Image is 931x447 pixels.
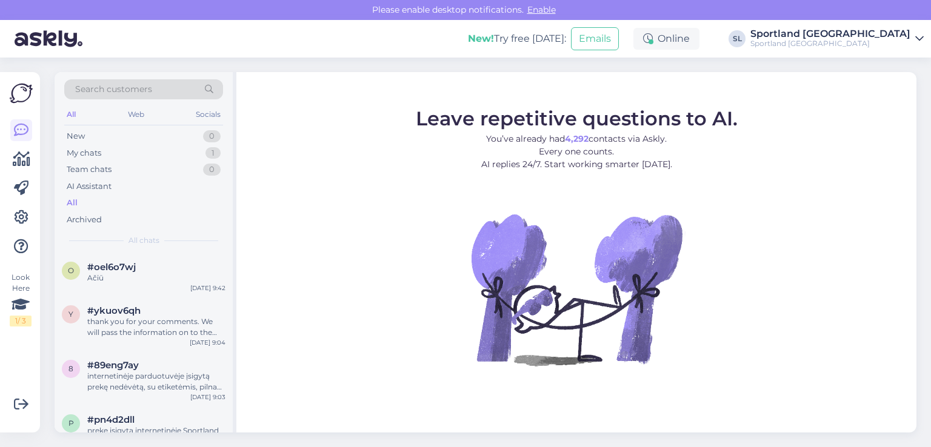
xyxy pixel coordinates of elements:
b: 4,292 [565,133,589,144]
div: [DATE] 9:04 [190,338,225,347]
div: 1 [205,147,221,159]
div: Web [125,107,147,122]
div: New [67,130,85,142]
span: #pn4d2dll [87,414,135,425]
div: Sportland [GEOGRAPHIC_DATA] [750,29,910,39]
div: 0 [203,164,221,176]
div: SL [729,30,746,47]
div: Archived [67,214,102,226]
span: #89eng7ay [87,360,139,371]
b: New! [468,33,494,44]
div: internetinėje parduotuvėje įsigytą prekę nedėvėtą, su etiketėmis, pilna komplektacija, galima grą... [87,371,225,392]
span: All chats [128,235,159,246]
span: #oel6o7wj [87,262,136,273]
span: 8 [68,364,73,373]
div: prekę įsigytą internetinėje Sportland parduotuvėje, galima grąžinti ir fizinėje Sportland parduot... [87,425,225,447]
div: Sportland [GEOGRAPHIC_DATA] [750,39,910,48]
span: o [68,266,74,275]
div: 1 / 3 [10,316,32,326]
span: p [68,419,74,428]
img: No Chat active [467,180,686,398]
div: Ačiū [87,273,225,283]
div: Socials [193,107,223,122]
span: y [68,310,73,319]
a: Sportland [GEOGRAPHIC_DATA]Sportland [GEOGRAPHIC_DATA] [750,29,924,48]
span: #ykuov6qh [87,305,141,316]
p: You’ve already had contacts via Askly. Every one counts. AI replies 24/7. Start working smarter [... [416,132,738,170]
div: Team chats [67,164,112,176]
div: All [67,197,78,209]
div: 0 [203,130,221,142]
div: All [64,107,78,122]
div: [DATE] 9:42 [190,283,225,293]
img: Askly Logo [10,82,33,105]
div: thank you for your comments. We will pass the information on to the responsible person. We apolog... [87,316,225,338]
div: AI Assistant [67,180,112,193]
div: Online [633,28,699,50]
button: Emails [571,27,619,50]
div: My chats [67,147,101,159]
span: Enable [524,4,559,15]
div: [DATE] 9:03 [190,392,225,402]
span: Leave repetitive questions to AI. [416,106,738,130]
div: Look Here [10,272,32,326]
div: Try free [DATE]: [468,31,566,46]
span: Search customers [75,83,152,96]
